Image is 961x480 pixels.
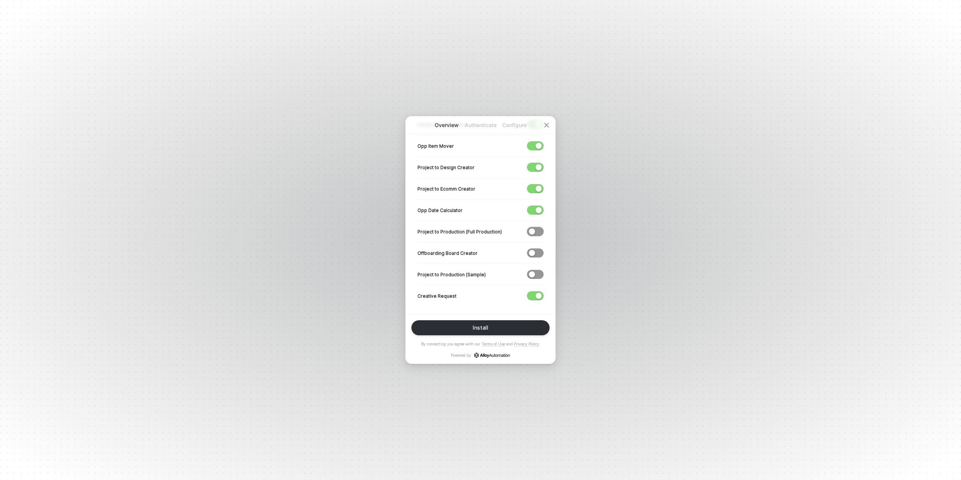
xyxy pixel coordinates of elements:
p: Creative Request [417,293,456,299]
button: Install [411,320,550,335]
p: Configure [497,121,531,129]
p: Powered by [451,353,510,358]
p: Project to Ecomm Creator [417,186,475,192]
a: Terms of Use [482,342,505,347]
p: Project to Production (Sample) [417,271,486,278]
a: Privacy Policy [514,342,539,347]
p: Project to Design Creator [417,164,474,171]
p: Opp Item Mover [417,143,454,149]
p: Offboarding Board Creator [417,250,477,256]
div: Install [473,325,488,331]
p: Overview [430,121,464,129]
a: icon-success [474,353,510,358]
p: By connecting you agree with our and . [421,341,540,347]
p: Opp Date Calculator [417,207,462,214]
span: icon-close [544,122,550,128]
p: Authenticate [464,121,497,129]
p: Project to Production (Full Production) [417,229,502,235]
